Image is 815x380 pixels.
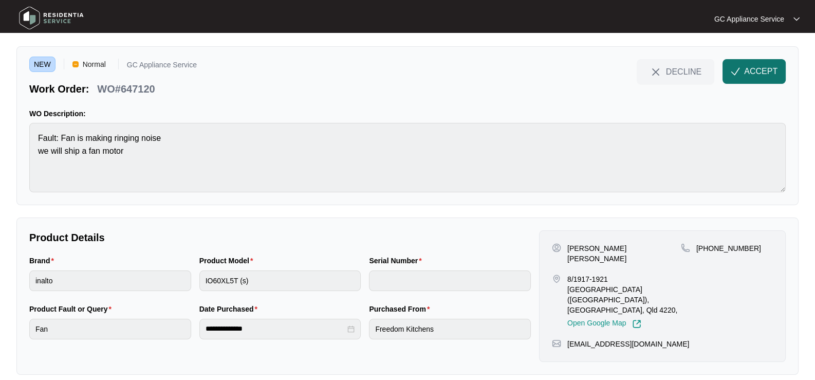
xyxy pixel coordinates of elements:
[29,230,531,245] p: Product Details
[552,274,561,283] img: map-pin
[552,243,561,252] img: user-pin
[567,339,689,349] p: [EMAIL_ADDRESS][DOMAIN_NAME]
[567,319,641,329] a: Open Google Map
[369,270,531,291] input: Serial Number
[29,123,786,192] textarea: Fault: Fan is making ringing noise we will ship a fan motor
[567,243,681,264] p: [PERSON_NAME] [PERSON_NAME]
[199,256,257,266] label: Product Model
[632,319,641,329] img: Link-External
[72,61,79,67] img: Vercel Logo
[29,319,191,339] input: Product Fault or Query
[681,243,690,252] img: map-pin
[731,67,740,76] img: check-Icon
[29,256,58,266] label: Brand
[29,270,191,291] input: Brand
[714,14,784,24] p: GC Appliance Service
[723,59,786,84] button: check-IconACCEPT
[637,59,714,84] button: close-IconDECLINE
[369,319,531,339] input: Purchased From
[29,57,55,72] span: NEW
[29,108,786,119] p: WO Description:
[199,304,262,314] label: Date Purchased
[199,270,361,291] input: Product Model
[206,323,346,334] input: Date Purchased
[97,82,155,96] p: WO#647120
[127,61,197,72] p: GC Appliance Service
[744,65,777,78] span: ACCEPT
[369,256,425,266] label: Serial Number
[666,66,701,77] span: DECLINE
[696,243,761,254] p: [PHONE_NUMBER]
[15,3,87,33] img: residentia service logo
[369,304,434,314] label: Purchased From
[29,82,89,96] p: Work Order:
[793,16,800,22] img: dropdown arrow
[552,339,561,348] img: map-pin
[567,274,681,315] p: 8/1917-1921 [GEOGRAPHIC_DATA] ([GEOGRAPHIC_DATA]), [GEOGRAPHIC_DATA], Qld 4220,
[79,57,110,72] span: Normal
[650,66,662,78] img: close-Icon
[29,304,116,314] label: Product Fault or Query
